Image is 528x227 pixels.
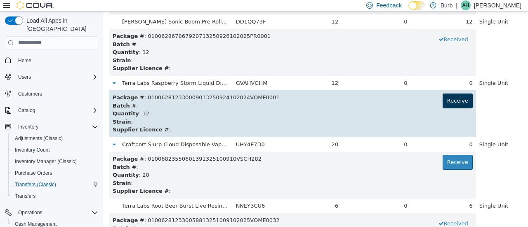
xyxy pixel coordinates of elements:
[19,191,196,197] span: Terra Labs Root Beer Burst Live Resin Diamond Vape Cartridge 1g
[9,37,370,45] div: : 12
[2,105,101,116] button: Catalog
[9,21,370,29] div: : 010062867867920713250926102025PR0001
[311,6,370,14] div: 12
[9,83,41,89] b: Package #
[12,180,59,190] a: Transfers (Classic)
[9,29,370,37] div: :
[408,1,426,10] input: Dark Mode
[133,68,165,75] span: GVAHVGHM
[9,21,41,28] b: Package #
[9,106,370,115] div: :
[15,55,98,66] span: Home
[238,3,307,18] td: 0
[18,91,42,97] span: Customers
[9,30,33,36] strong: Batch #
[12,191,98,201] span: Transfers
[8,179,101,190] button: Transfers (Classic)
[376,7,405,13] span: Single Unit
[339,82,370,97] button: Receive
[15,208,98,218] span: Operations
[18,209,42,216] span: Operations
[238,126,307,140] td: 0
[9,114,370,122] div: :
[18,124,38,130] span: Inventory
[238,64,307,79] td: 0
[9,99,36,105] strong: Quantity
[9,168,28,175] strong: Strain
[15,72,98,82] span: Users
[2,88,101,100] button: Customers
[311,68,370,76] div: 0
[133,130,162,136] span: UHY4E7D0
[2,207,101,218] button: Operations
[177,64,239,79] td: 12
[16,1,54,9] img: Cova
[311,129,370,137] div: 0
[133,191,162,197] span: NNEY3CU6
[177,3,239,18] td: 12
[12,145,98,155] span: Inventory Count
[9,144,41,150] b: Package #
[15,208,46,218] button: Operations
[15,181,56,188] span: Transfers (Classic)
[376,1,401,9] span: Feedback
[19,68,172,75] span: Terra Labs Raspberry Storm Liquid Diamond Cartridge 1g
[15,170,52,176] span: Purchase Orders
[12,180,98,190] span: Transfers (Classic)
[9,213,370,221] div: :
[9,152,33,159] strong: Batch #
[9,98,370,106] div: : 12
[177,126,239,140] td: 20
[12,157,80,166] a: Inventory Manager (Classic)
[15,105,98,115] span: Catalog
[2,54,101,66] button: Home
[23,16,98,33] span: Load All Apps in [GEOGRAPHIC_DATA]
[18,107,35,114] span: Catalog
[9,160,36,166] strong: Quantity
[462,0,469,10] span: AH
[9,90,370,98] div: :
[9,115,66,121] strong: Supplier Licence #
[8,133,101,144] button: Adjustments (Classic)
[8,190,101,202] button: Transfers
[2,71,101,83] button: Users
[9,168,370,176] div: :
[15,72,34,82] button: Users
[9,176,66,183] strong: Supplier Licence #
[9,53,370,61] div: :
[12,191,39,201] a: Transfers
[376,191,405,197] span: Single Unit
[8,167,101,179] button: Purchase Orders
[133,7,163,13] span: DD1QQ73F
[331,205,370,220] button: Received
[12,133,98,143] span: Adjustments (Classic)
[15,158,77,165] span: Inventory Manager (Classic)
[339,143,370,158] button: Receive
[19,130,142,136] span: Craftport Slurp Cloud Disposable Vape Pen 1g
[15,147,50,153] span: Inventory Count
[9,152,370,160] div: :
[9,205,370,213] div: : 010062812330058813251009102025VOME0032
[19,7,140,13] span: Terra Craft Sonic Boom Pre Rolls 2 x 1g
[15,122,98,132] span: Inventory
[441,0,453,10] p: Burb
[376,68,405,75] span: Single Unit
[2,121,101,133] button: Inventory
[8,144,101,156] button: Inventory Count
[238,187,307,202] td: 0
[12,145,53,155] a: Inventory Count
[331,21,370,35] button: Received
[9,82,370,90] div: : 010062812330009013250924102024VOME0001
[461,0,471,10] div: Axel Holin
[474,0,521,10] p: [PERSON_NAME]
[15,193,35,199] span: Transfers
[15,105,38,115] button: Catalog
[9,107,28,113] strong: Strain
[8,156,101,167] button: Inventory Manager (Classic)
[15,135,63,142] span: Adjustments (Classic)
[9,143,370,152] div: : 01006823550601391325100910VSCH282
[9,214,33,220] strong: Batch #
[15,89,98,99] span: Customers
[177,187,239,202] td: 6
